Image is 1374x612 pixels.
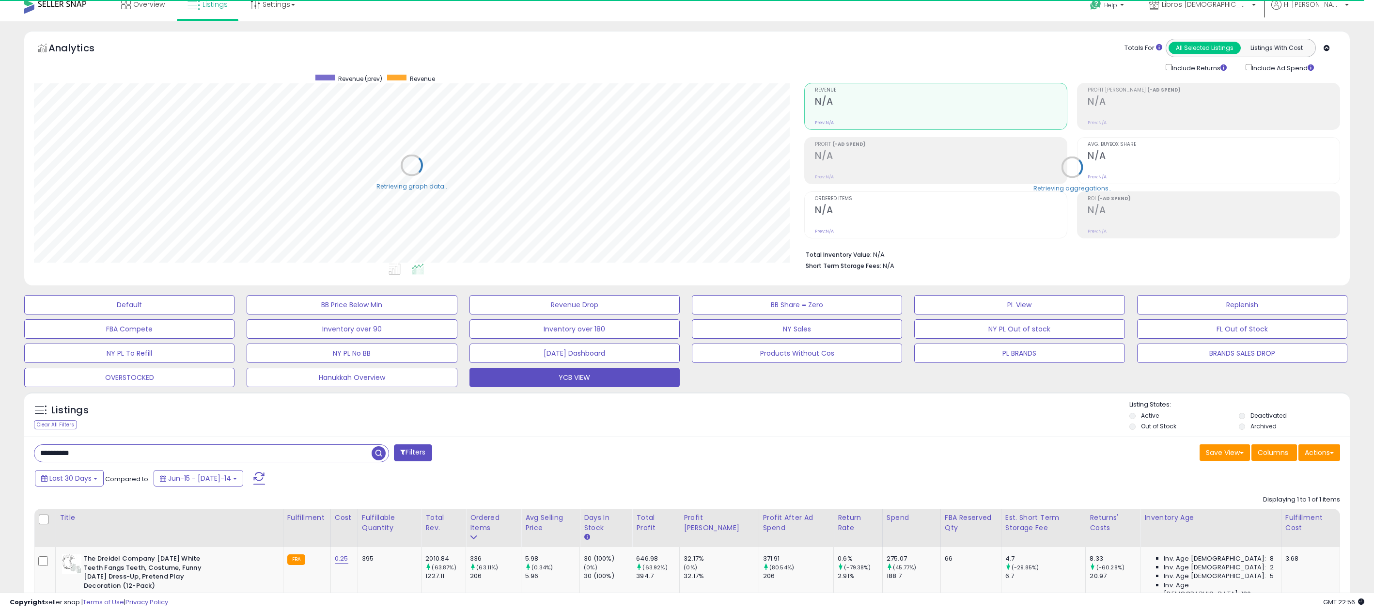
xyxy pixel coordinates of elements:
div: 4.7 [1005,554,1086,563]
div: Cost [335,513,354,523]
button: BB Share = Zero [692,295,902,314]
b: The Dreidel Company [DATE] White Teeth Fangs Teeth, Costume, Funny [DATE] Dress-Up, Pretend Play ... [84,554,202,593]
span: 2025-08-14 22:56 GMT [1323,597,1364,607]
span: 2 [1270,563,1274,572]
small: FBA [287,554,305,565]
button: Filters [394,444,432,461]
button: Default [24,295,234,314]
button: [DATE] Dashboard [469,344,680,363]
div: 0.6% [838,554,882,563]
small: (0%) [684,564,697,571]
div: 206 [470,572,521,581]
div: Inventory Age [1144,513,1277,523]
span: Inv. Age [DEMOGRAPHIC_DATA]: [1164,563,1266,572]
div: 646.98 [636,554,679,563]
div: 66 [945,554,994,563]
p: Listing States: [1129,400,1350,409]
label: Out of Stock [1141,422,1176,430]
div: 6.7 [1005,572,1086,581]
a: 0.25 [335,554,348,564]
button: NY PL To Refill [24,344,234,363]
div: Total Rev. [425,513,462,533]
span: Compared to: [105,474,150,484]
div: 30 (100%) [584,554,632,563]
label: Deactivated [1250,411,1287,420]
div: Include Returns [1158,62,1238,73]
span: Last 30 Days [49,473,92,483]
span: Columns [1258,448,1288,457]
span: 8 [1270,554,1274,563]
div: Return Rate [838,513,878,533]
button: BB Price Below Min [247,295,457,314]
div: 8.33 [1090,554,1140,563]
div: Returns' Costs [1090,513,1136,533]
small: (0.34%) [531,564,553,571]
label: Active [1141,411,1159,420]
button: Inventory over 90 [247,319,457,339]
span: Inv. Age [DEMOGRAPHIC_DATA]: [1164,554,1266,563]
div: Retrieving graph data.. [376,182,447,190]
div: 2.91% [838,572,882,581]
span: 5 [1270,572,1274,581]
div: seller snap | | [10,598,168,607]
div: Ordered Items [470,513,517,533]
div: Fulfillment [287,513,327,523]
div: Profit After Ad Spend [763,513,829,533]
div: Fulfillment Cost [1285,513,1336,533]
div: 32.17% [684,554,758,563]
button: All Selected Listings [1169,42,1241,54]
span: Jun-15 - [DATE]-14 [168,473,231,483]
button: Columns [1251,444,1297,461]
small: (63.92%) [642,564,667,571]
div: 275.07 [887,554,940,563]
button: BRANDS SALES DROP [1137,344,1347,363]
button: NY PL Out of stock [914,319,1124,339]
a: Terms of Use [83,597,124,607]
img: 3147BJ4OjML._SL40_.jpg [62,554,81,574]
small: (0%) [584,564,597,571]
button: Revenue Drop [469,295,680,314]
div: 3.68 [1285,554,1332,563]
span: Inv. Age [DEMOGRAPHIC_DATA]-180: [1164,581,1274,598]
small: (63.87%) [432,564,456,571]
div: Retrieving aggregations.. [1033,184,1111,192]
h5: Listings [51,404,89,417]
div: FBA Reserved Qty [945,513,997,533]
div: 20.97 [1090,572,1140,581]
div: Title [60,513,279,523]
small: (45.77%) [893,564,916,571]
div: 2010.84 [425,554,466,563]
div: 394.7 [636,572,679,581]
small: Days In Stock. [584,533,590,542]
span: Inv. Age [DEMOGRAPHIC_DATA]: [1164,572,1266,581]
span: Help [1104,1,1117,9]
div: Clear All Filters [34,420,77,429]
button: Last 30 Days [35,470,104,486]
button: Actions [1298,444,1340,461]
div: Est. Short Term Storage Fee [1005,513,1082,533]
button: YCB VIEW [469,368,680,387]
div: Avg Selling Price [525,513,576,533]
button: PL View [914,295,1124,314]
div: 395 [362,554,414,563]
div: 5.96 [525,572,579,581]
div: 1227.11 [425,572,466,581]
div: 30 (100%) [584,572,632,581]
h5: Analytics [48,41,113,57]
small: (80.54%) [769,564,794,571]
button: Products Without Cos [692,344,902,363]
div: 5.98 [525,554,579,563]
strong: Copyright [10,597,45,607]
div: 32.17% [684,572,758,581]
button: Inventory over 180 [469,319,680,339]
div: 206 [763,572,833,581]
small: (63.11%) [476,564,498,571]
div: 336 [470,554,521,563]
div: Displaying 1 to 1 of 1 items [1263,495,1340,504]
button: FBA Compete [24,319,234,339]
button: Save View [1200,444,1250,461]
button: PL BRANDS [914,344,1124,363]
small: (-79.38%) [844,564,871,571]
div: Total Profit [636,513,675,533]
button: Replenish [1137,295,1347,314]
